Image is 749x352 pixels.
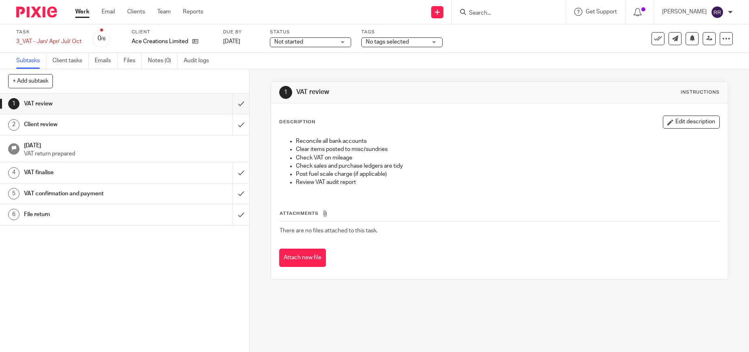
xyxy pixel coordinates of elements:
p: Reconcile all bank accounts [296,137,719,145]
img: Pixie [16,7,57,17]
label: Status [270,29,351,35]
a: Reports [183,8,203,16]
button: + Add subtask [8,74,53,88]
p: Clear items posted to misc/sundries [296,145,719,153]
button: Attach new file [279,249,326,267]
p: Post fuel scale charge (if applicable) [296,170,719,178]
div: 1 [8,98,20,109]
small: /6 [101,37,106,41]
p: VAT return prepared [24,150,241,158]
span: Not started [274,39,303,45]
label: Tags [361,29,443,35]
a: Audit logs [184,53,215,69]
span: [DATE] [223,39,240,44]
p: [PERSON_NAME] [662,8,707,16]
a: Subtasks [16,53,46,69]
a: Emails [95,53,117,69]
img: svg%3E [711,6,724,19]
h1: VAT review [296,88,517,96]
span: There are no files attached to this task. [280,228,378,234]
p: Check VAT on mileage [296,154,719,162]
a: Client tasks [52,53,89,69]
div: Instructions [681,89,720,96]
a: Email [102,8,115,16]
p: Description [279,119,315,125]
div: 2 [8,119,20,131]
a: Team [157,8,171,16]
div: 6 [8,209,20,220]
h1: Client review [24,118,158,131]
span: Get Support [586,9,617,15]
h1: VAT finalise [24,166,158,179]
a: Work [75,8,89,16]
label: Due by [223,29,260,35]
p: Ace Creations Limited [132,37,188,46]
div: 4 [8,167,20,179]
div: 3_VAT - Jan/ Apr/ Jul/ Oct [16,37,82,46]
button: Edit description [663,116,720,129]
input: Search [468,10,541,17]
h1: VAT confirmation and payment [24,188,158,200]
p: Check sales and purchase ledgers are tidy [296,162,719,170]
div: 5 [8,188,20,199]
span: No tags selected [366,39,409,45]
h1: VAT review [24,98,158,110]
a: Notes (0) [148,53,178,69]
h1: File return [24,208,158,221]
p: Review VAT audit report [296,178,719,186]
a: Clients [127,8,145,16]
div: 1 [279,86,292,99]
label: Task [16,29,82,35]
a: Files [124,53,142,69]
h1: [DATE] [24,140,241,150]
span: Attachments [280,211,319,216]
label: Client [132,29,213,35]
div: 0 [98,34,106,43]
